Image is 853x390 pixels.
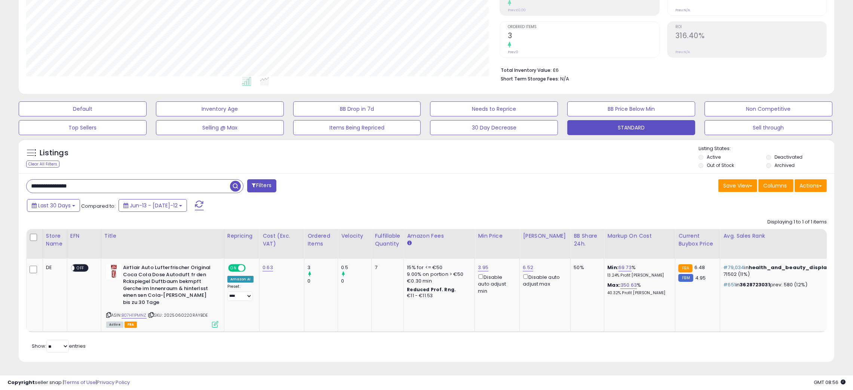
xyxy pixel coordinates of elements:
[70,232,98,240] div: EFN
[795,179,827,192] button: Actions
[263,264,273,271] a: 0.63
[19,120,147,135] button: Top Sellers
[307,278,338,284] div: 0
[723,264,744,271] span: #79,034
[694,264,705,271] span: 6.48
[407,271,469,278] div: 9.00% on portion > €50
[619,264,632,271] a: 69.73
[695,274,706,281] span: 4.95
[375,232,401,248] div: Fulfillable Quantity
[574,264,598,271] div: 50%
[508,25,659,29] span: Ordered Items
[104,232,221,240] div: Title
[607,282,669,296] div: %
[227,276,254,283] div: Amazon AI
[407,278,469,284] div: €0.30 min
[64,379,96,386] a: Terms of Use
[675,31,826,42] h2: 316.40%
[607,281,620,289] b: Max:
[341,264,371,271] div: 0.5
[718,179,757,192] button: Save View
[508,50,518,54] small: Prev: 0
[40,148,68,158] h5: Listings
[478,264,488,271] a: 3.95
[607,232,672,240] div: Markup on Cost
[123,264,214,308] b: Airflair Auto Lufterfrischer Original Coca Cola Dose Autoduft fr den Rckspiegel Duftbaum bekmpft ...
[26,161,59,168] div: Clear All Filters
[229,265,238,271] span: ON
[7,379,130,386] div: seller snap | |
[245,265,257,271] span: OFF
[707,162,734,168] label: Out of Stock
[38,202,71,209] span: Last 30 Days
[430,120,558,135] button: 30 Day Decrease
[767,219,827,226] div: Displaying 1 to 1 of 1 items
[293,120,421,135] button: Items Being Repriced
[119,199,187,212] button: Jun-13 - [DATE]-12
[501,76,559,82] b: Short Term Storage Fees:
[106,264,121,279] img: 41NbUGj9qFL._SL40_.jpg
[7,379,35,386] strong: Copyright
[723,281,736,288] span: #651
[478,273,514,295] div: Disable auto adjust min
[407,232,472,240] div: Amazon Fees
[508,31,659,42] h2: 3
[156,120,284,135] button: Selling @ Max
[341,232,368,240] div: Velocity
[74,265,86,271] span: OFF
[705,120,832,135] button: Sell through
[307,264,338,271] div: 3
[341,278,371,284] div: 0
[620,281,637,289] a: 350.63
[814,379,846,386] span: 2025-08-13 08:56 GMT
[106,322,123,328] span: All listings currently available for purchase on Amazon
[607,264,619,271] b: Min:
[523,232,567,240] div: [PERSON_NAME]
[106,264,218,327] div: ASIN:
[523,264,533,271] a: 6.52
[122,312,147,319] a: B07H11PMNZ
[46,264,61,271] div: DE
[675,50,690,54] small: Prev: N/A
[675,8,690,12] small: Prev: N/A
[560,75,569,82] span: N/A
[707,154,721,160] label: Active
[156,101,284,116] button: Inventory Age
[501,65,821,74] li: £6
[375,264,398,271] div: 7
[263,232,301,248] div: Cost (Exc. VAT)
[567,101,695,116] button: BB Price Below Min
[478,232,516,240] div: Min Price
[699,145,834,152] p: Listing States:
[678,232,717,248] div: Current Buybox Price
[407,286,456,293] b: Reduced Prof. Rng.
[27,199,80,212] button: Last 30 Days
[130,202,178,209] span: Jun-13 - [DATE]-12
[32,342,86,350] span: Show: entries
[19,101,147,116] button: Default
[607,290,669,296] p: 40.32% Profit [PERSON_NAME]
[97,379,130,386] a: Privacy Policy
[675,25,826,29] span: ROI
[148,312,208,318] span: | SKU: 2025060220RAYBDE
[227,284,254,301] div: Preset:
[307,232,335,248] div: Ordered Items
[607,273,669,278] p: 13.24% Profit [PERSON_NAME]
[508,8,526,12] small: Prev: £0.00
[604,229,675,259] th: The percentage added to the cost of goods (COGS) that forms the calculator for Min & Max prices.
[125,322,137,328] span: FBA
[430,101,558,116] button: Needs to Reprice
[774,162,795,168] label: Archived
[763,182,787,189] span: Columns
[501,67,552,73] b: Total Inventory Value:
[407,240,411,247] small: Amazon Fees.
[227,232,256,240] div: Repricing
[678,274,693,282] small: FBM
[46,232,64,248] div: Store Name
[293,101,421,116] button: BB Drop in 7d
[607,264,669,278] div: %
[574,232,601,248] div: BB Share 24h.
[774,154,803,160] label: Deactivated
[81,202,116,210] span: Compared to:
[758,179,794,192] button: Columns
